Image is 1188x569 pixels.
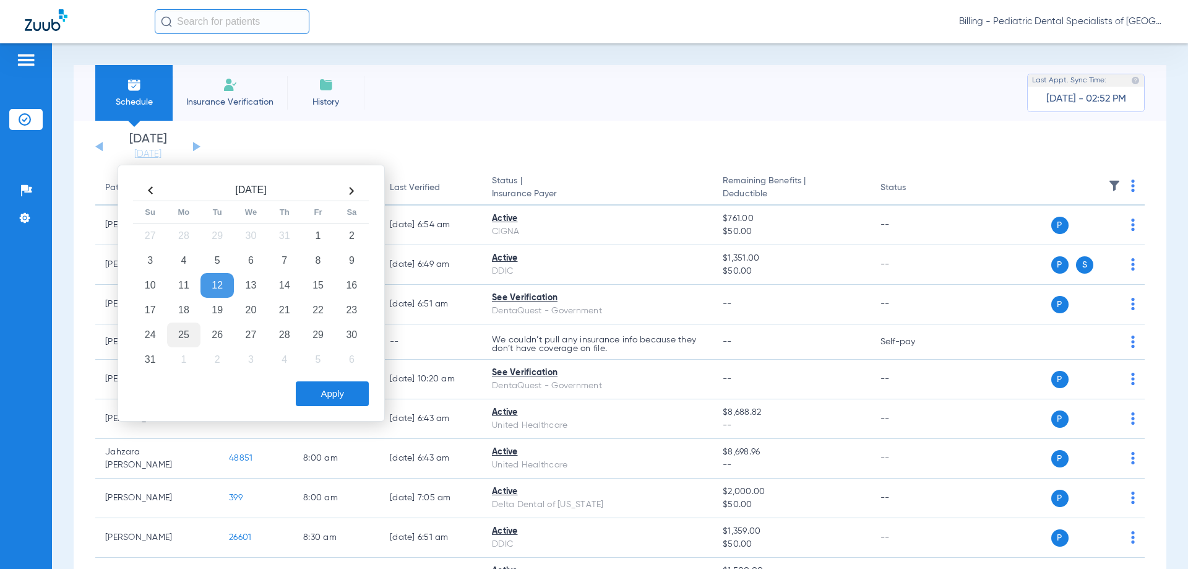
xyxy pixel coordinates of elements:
span: $1,351.00 [723,252,860,265]
td: [DATE] 6:43 AM [380,439,482,479]
td: -- [380,324,482,360]
span: 26601 [229,533,251,542]
span: Insurance Payer [492,188,703,201]
img: Zuub Logo [25,9,67,31]
img: group-dot-blue.svg [1131,336,1135,348]
td: [DATE] 6:49 AM [380,245,482,285]
td: [DATE] 6:51 AM [380,285,482,324]
span: $50.00 [723,538,860,551]
img: Manual Insurance Verification [223,77,238,92]
div: See Verification [492,292,703,305]
td: [PERSON_NAME] [95,518,219,558]
td: [DATE] 6:51 AM [380,518,482,558]
p: We couldn’t pull any insurance info because they don’t have coverage on file. [492,336,703,353]
div: United Healthcare [492,419,703,432]
div: Active [492,406,703,419]
span: Insurance Verification [182,96,278,108]
li: [DATE] [111,133,185,160]
span: -- [723,459,860,472]
td: -- [871,360,954,399]
span: $2,000.00 [723,485,860,498]
img: Search Icon [161,16,172,27]
td: -- [871,206,954,245]
span: 48851 [229,454,252,463]
td: 8:30 AM [293,518,380,558]
th: [DATE] [167,181,335,201]
span: P [1051,371,1069,388]
span: P [1051,217,1069,234]
span: $8,698.96 [723,446,860,459]
span: -- [723,300,732,308]
img: group-dot-blue.svg [1131,492,1135,504]
div: Active [492,446,703,459]
span: $50.00 [723,498,860,511]
td: 8:00 AM [293,479,380,518]
div: Chat Widget [1126,510,1188,569]
div: Delta Dental of [US_STATE] [492,498,703,511]
td: Jahzara [PERSON_NAME] [95,439,219,479]
img: History [319,77,334,92]
td: -- [871,399,954,439]
button: Apply [296,381,369,406]
span: P [1051,256,1069,274]
img: group-dot-blue.svg [1131,373,1135,385]
div: See Verification [492,367,703,380]
img: group-dot-blue.svg [1131,298,1135,310]
span: Schedule [105,96,163,108]
span: -- [723,375,732,383]
a: [DATE] [111,148,185,160]
div: United Healthcare [492,459,703,472]
td: -- [871,285,954,324]
td: -- [871,439,954,479]
span: P [1051,450,1069,467]
span: -- [723,337,732,346]
div: Patient Name [105,181,209,194]
span: P [1051,490,1069,507]
div: Last Verified [390,181,440,194]
div: DentaQuest - Government [492,305,703,318]
span: S [1076,256,1093,274]
div: Active [492,525,703,538]
img: Schedule [127,77,142,92]
img: filter.svg [1108,180,1121,192]
div: Active [492,212,703,225]
img: last sync help info [1131,76,1140,85]
img: group-dot-blue.svg [1131,258,1135,271]
input: Search for patients [155,9,309,34]
td: [PERSON_NAME] [95,479,219,518]
div: Active [492,252,703,265]
div: CIGNA [492,225,703,238]
div: Last Verified [390,181,472,194]
img: group-dot-blue.svg [1131,219,1135,231]
td: [DATE] 7:05 AM [380,479,482,518]
img: group-dot-blue.svg [1131,180,1135,192]
span: Billing - Pediatric Dental Specialists of [GEOGRAPHIC_DATA][US_STATE] [959,15,1163,28]
span: $1,359.00 [723,525,860,538]
td: -- [871,245,954,285]
td: -- [871,518,954,558]
span: P [1051,296,1069,313]
div: Active [492,485,703,498]
span: -- [723,419,860,432]
div: Patient Name [105,181,160,194]
div: DentaQuest - Government [492,380,703,393]
span: $50.00 [723,225,860,238]
span: Deductible [723,188,860,201]
span: History [296,96,355,108]
span: P [1051,529,1069,547]
span: $8,688.82 [723,406,860,419]
td: [DATE] 10:20 AM [380,360,482,399]
span: $761.00 [723,212,860,225]
span: [DATE] - 02:52 PM [1046,93,1126,105]
div: DDIC [492,538,703,551]
td: [DATE] 6:54 AM [380,206,482,245]
th: Status [871,171,954,206]
th: Remaining Benefits | [713,171,870,206]
div: DDIC [492,265,703,278]
span: Last Appt. Sync Time: [1032,74,1106,87]
span: $50.00 [723,265,860,278]
td: 8:00 AM [293,439,380,479]
img: group-dot-blue.svg [1131,452,1135,464]
td: [DATE] 6:43 AM [380,399,482,439]
img: group-dot-blue.svg [1131,412,1135,425]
